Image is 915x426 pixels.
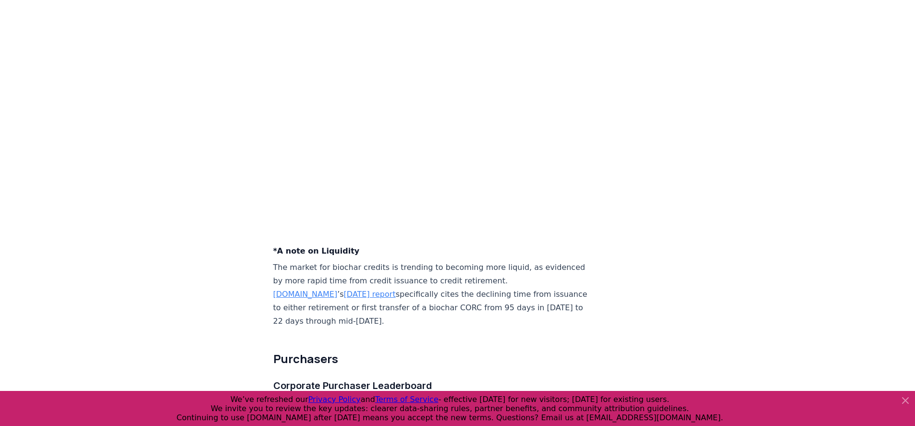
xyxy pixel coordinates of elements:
a: [DATE] report [344,290,396,299]
h3: Corporate Purchaser Leaderboard [273,378,591,393]
iframe: Stacked column chart [273,4,591,234]
a: [DOMAIN_NAME] [273,290,338,299]
h2: Purchasers [273,351,591,366]
h4: *A note on Liquidity [273,245,591,257]
p: The market for biochar credits is trending to becoming more liquid, as evidenced by more rapid ti... [273,261,591,328]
